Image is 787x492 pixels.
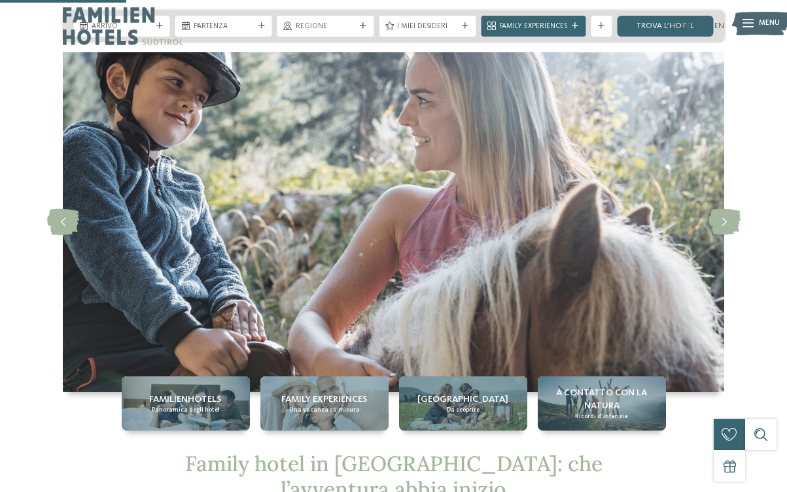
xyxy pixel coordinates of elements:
[698,22,707,30] a: IT
[260,376,389,431] a: Family hotel in Trentino Alto Adige: la vacanza ideale per grandi e piccini Family experiences Un...
[149,393,222,406] span: Familienhotels
[122,376,250,431] a: Family hotel in Trentino Alto Adige: la vacanza ideale per grandi e piccini Familienhotels Panora...
[543,386,661,412] span: A contatto con la natura
[152,406,220,414] span: Panoramica degli hotel
[538,376,666,431] a: Family hotel in Trentino Alto Adige: la vacanza ideale per grandi e piccini A contatto con la nat...
[575,412,628,421] span: Ricordi d’infanzia
[417,393,508,406] span: [GEOGRAPHIC_DATA]
[447,406,480,414] span: Da scoprire
[714,22,724,30] a: EN
[289,406,360,414] span: Una vacanza su misura
[281,393,368,406] span: Family experiences
[759,18,780,29] span: Menu
[680,22,690,30] a: DE
[399,376,527,431] a: Family hotel in Trentino Alto Adige: la vacanza ideale per grandi e piccini [GEOGRAPHIC_DATA] Da ...
[63,52,724,392] img: Family hotel in Trentino Alto Adige: la vacanza ideale per grandi e piccini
